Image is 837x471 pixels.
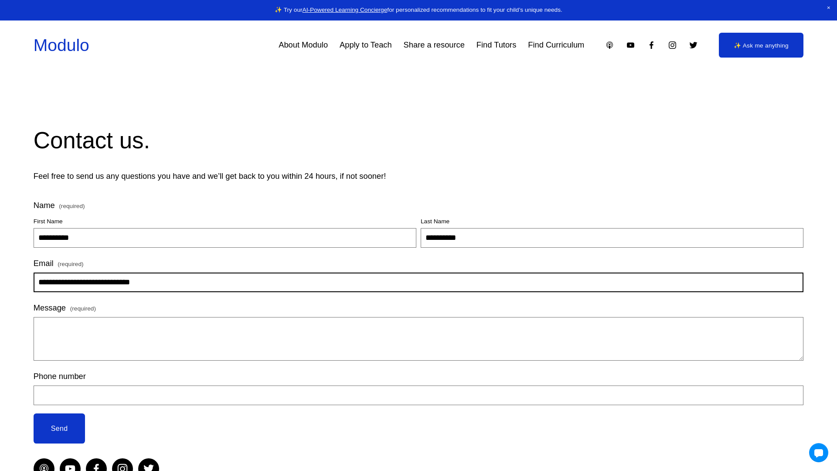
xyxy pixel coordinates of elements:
[404,38,465,54] a: Share a resource
[340,38,392,54] a: Apply to Teach
[626,41,635,50] a: YouTube
[476,38,517,54] a: Find Tutors
[279,38,328,54] a: About Modulo
[34,169,803,184] p: Feel free to send us any questions you have and we’ll get back to you within 24 hours, if not soo...
[58,259,83,270] span: (required)
[303,7,388,13] a: AI-Powered Learning Concierge
[59,203,85,209] span: (required)
[421,216,803,228] div: Last Name
[647,41,656,50] a: Facebook
[34,256,54,271] span: Email
[34,198,55,213] span: Name
[34,36,89,55] a: Modulo
[34,413,85,444] button: Send
[34,369,86,384] span: Phone number
[34,125,803,155] h2: Contact us.
[528,38,584,54] a: Find Curriculum
[70,304,96,314] span: (required)
[668,41,677,50] a: Instagram
[689,41,698,50] a: Twitter
[605,41,614,50] a: Apple Podcasts
[34,216,416,228] div: First Name
[719,33,803,58] a: ✨ Ask me anything
[34,301,66,315] span: Message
